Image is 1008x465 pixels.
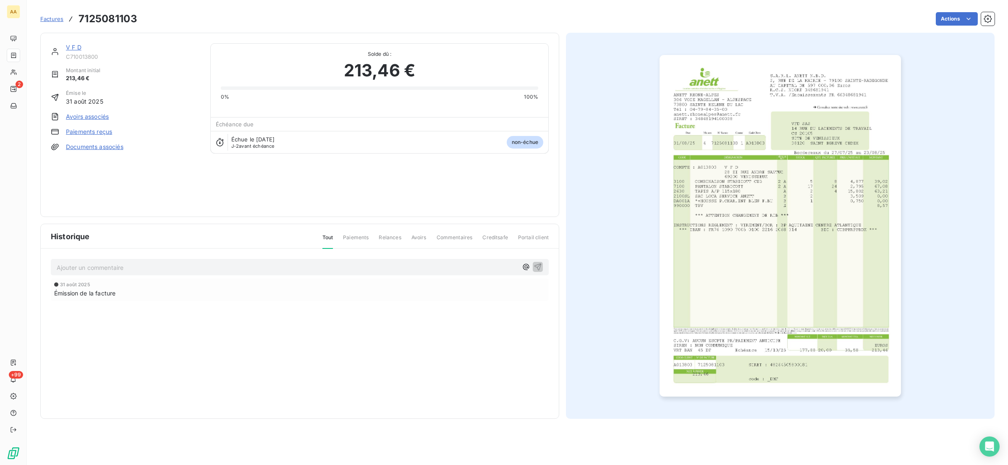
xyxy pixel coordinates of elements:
[979,436,1000,457] div: Open Intercom Messenger
[66,112,109,121] a: Avoirs associés
[482,234,508,248] span: Creditsafe
[9,371,23,379] span: +99
[16,81,23,88] span: 2
[221,93,229,101] span: 0%
[936,12,978,26] button: Actions
[51,231,90,242] span: Historique
[343,234,369,248] span: Paiements
[379,234,401,248] span: Relances
[66,128,112,136] a: Paiements reçus
[66,97,103,106] span: 31 août 2025
[216,121,254,128] span: Échéance due
[66,74,100,83] span: 213,46 €
[7,447,20,460] img: Logo LeanPay
[221,50,538,58] span: Solde dû :
[40,15,63,23] a: Factures
[66,143,123,151] a: Documents associés
[518,234,549,248] span: Portail client
[60,282,90,287] span: 31 août 2025
[322,234,333,249] span: Tout
[344,58,415,83] span: 213,46 €
[524,93,538,101] span: 100%
[66,67,100,74] span: Montant initial
[437,234,473,248] span: Commentaires
[66,53,200,60] span: C710013800
[507,136,543,149] span: non-échue
[54,289,115,298] span: Émission de la facture
[66,44,81,51] a: V F D
[7,5,20,18] div: AA
[660,55,901,397] img: invoice_thumbnail
[66,89,103,97] span: Émise le
[231,136,275,143] span: Échue le [DATE]
[79,11,137,26] h3: 7125081103
[231,143,239,149] span: J-2
[40,16,63,22] span: Factures
[231,144,275,149] span: avant échéance
[411,234,427,248] span: Avoirs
